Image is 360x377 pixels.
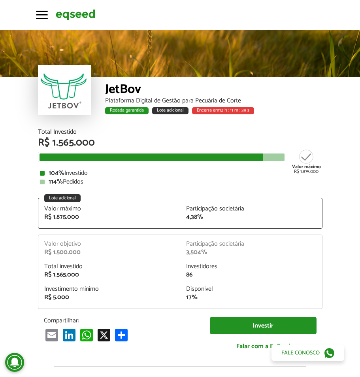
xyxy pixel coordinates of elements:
strong: Valor máximo [292,163,321,171]
a: WhatsApp [79,328,94,341]
div: Participação societária [186,241,316,247]
span: 12 h : 11 m : 39 s [219,106,249,114]
div: Pedidos [40,179,320,185]
strong: 104% [49,168,64,178]
div: 3,504% [186,249,316,256]
div: Valor objetivo [44,241,174,247]
div: R$ 1.565.000 [38,138,322,148]
div: 86 [186,272,316,278]
a: Compartilhar [113,328,129,341]
div: Lote adicional [152,107,188,114]
img: EqSeed [56,8,95,21]
div: R$ 5.000 [44,294,174,301]
div: JetBov [105,83,322,98]
div: Investidores [186,263,316,270]
div: R$ 1.875.000 [44,214,174,220]
div: R$ 1.875.000 [292,149,321,174]
div: Total Investido [38,129,322,135]
div: Valor máximo [44,206,174,212]
a: Email [44,328,60,341]
strong: 114% [49,176,63,187]
div: Investido [40,170,320,176]
a: Falar com a EqSeed [210,338,317,354]
a: Fale conosco [271,345,344,361]
a: X [96,328,112,341]
p: Compartilhar: [44,317,198,324]
div: Rodada garantida [105,107,149,114]
div: Lote adicional [44,194,81,202]
div: R$ 1.500.000 [44,249,174,256]
div: 4,38% [186,214,316,220]
a: LinkedIn [61,328,77,341]
div: Encerra em [192,107,254,114]
div: Total investido [44,263,174,270]
a: Investir [210,317,317,335]
div: Participação societária [186,206,316,212]
div: R$ 1.565.000 [44,272,174,278]
div: 17% [186,294,316,301]
div: Plataforma Digital de Gestão para Pecuária de Corte [105,98,322,104]
div: Disponível [186,286,316,292]
div: Investimento mínimo [44,286,174,292]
